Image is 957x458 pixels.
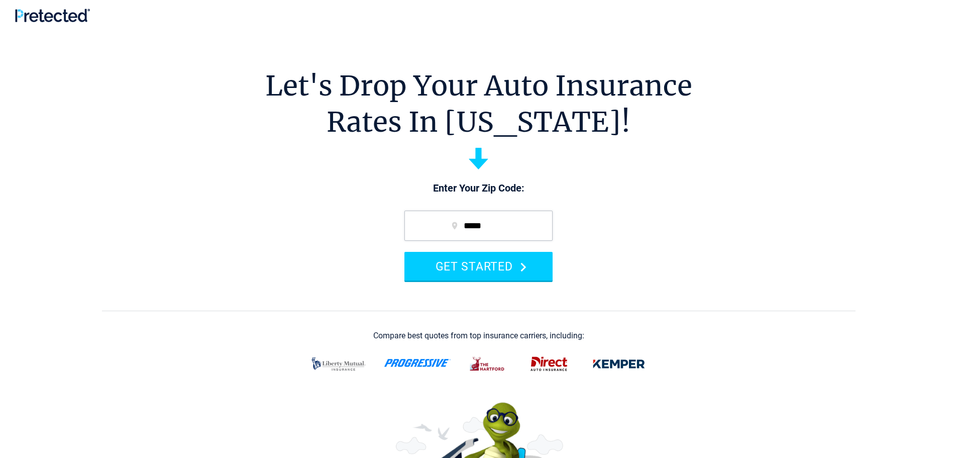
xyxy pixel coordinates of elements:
[15,9,90,22] img: Pretected Logo
[265,68,692,140] h1: Let's Drop Your Auto Insurance Rates In [US_STATE]!
[404,211,553,241] input: zip code
[586,351,652,377] img: kemper
[373,331,584,340] div: Compare best quotes from top insurance carriers, including:
[404,252,553,281] button: GET STARTED
[384,359,451,367] img: progressive
[305,351,372,377] img: liberty
[463,351,512,377] img: thehartford
[394,181,563,196] p: Enter Your Zip Code:
[524,351,574,377] img: direct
